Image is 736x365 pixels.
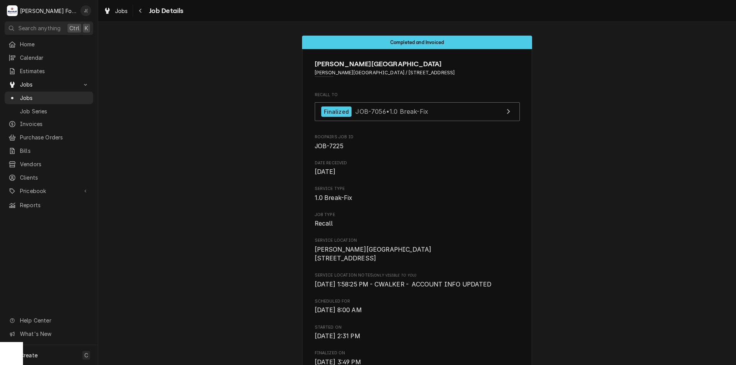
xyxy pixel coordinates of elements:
span: Jobs [20,94,89,102]
a: Purchase Orders [5,131,93,144]
div: Client Information [315,59,520,82]
div: Roopairs Job ID [315,134,520,151]
a: Job Series [5,105,93,118]
a: Bills [5,144,93,157]
a: Go to What's New [5,327,93,340]
a: Home [5,38,93,51]
span: [DATE] 2:31 PM [315,332,360,340]
span: Job Series [20,107,89,115]
span: Purchase Orders [20,133,89,141]
div: Jeff Debigare (109)'s Avatar [80,5,91,16]
span: [DATE] 1:58:25 PM - CWALKER - ACCOUNT INFO UPDATED [315,281,492,288]
div: Status [302,36,532,49]
span: [object Object] [315,280,520,289]
a: Reports [5,199,93,211]
span: Jobs [115,7,128,15]
span: Name [315,59,520,69]
span: Completed and Invoiced [390,40,444,45]
a: View Job [315,102,520,121]
span: Recall To [315,92,520,98]
div: [PERSON_NAME] Food Equipment Service [20,7,76,15]
div: Date Received [315,160,520,177]
span: Service Location Notes [315,272,520,278]
span: Clients [20,173,89,182]
a: Jobs [100,5,131,17]
span: Create [20,352,38,358]
span: Bills [20,147,89,155]
span: Vendors [20,160,89,168]
div: Service Location [315,237,520,263]
a: Jobs [5,92,93,104]
span: Job Type [315,212,520,218]
span: 1.0 Break-Fix [315,194,353,201]
span: Pricebook [20,187,78,195]
span: Calendar [20,54,89,62]
span: Job Details [147,6,184,16]
span: Service Type [315,186,520,192]
span: C [84,351,88,359]
div: Finalized [321,106,352,117]
span: Recall [315,220,333,227]
span: Roopairs Job ID [315,134,520,140]
button: Navigate back [135,5,147,17]
span: Roopairs Job ID [315,142,520,151]
a: Go to Help Center [5,314,93,327]
span: What's New [20,330,89,338]
span: Address [315,69,520,76]
span: K [85,24,88,32]
span: Date Received [315,160,520,166]
span: Invoices [20,120,89,128]
span: Started On [315,324,520,331]
span: [DATE] [315,168,336,175]
span: [PERSON_NAME][GEOGRAPHIC_DATA] [STREET_ADDRESS] [315,246,432,262]
a: Go to Jobs [5,78,93,91]
a: Vendors [5,158,93,170]
span: JOB-7225 [315,142,343,150]
span: [DATE] 8:00 AM [315,306,362,314]
span: Reports [20,201,89,209]
span: Service Location [315,245,520,263]
span: Started On [315,332,520,341]
span: Estimates [20,67,89,75]
span: Jobs [20,80,78,88]
div: Job Type [315,212,520,228]
span: Finalized On [315,350,520,356]
span: Help Center [20,316,89,324]
button: Search anythingCtrlK [5,21,93,35]
span: Search anything [18,24,61,32]
span: Service Type [315,193,520,203]
div: [object Object] [315,272,520,289]
span: (Only Visible to You) [373,273,416,277]
span: Service Location [315,237,520,244]
span: JOB-7056 • 1.0 Break-Fix [355,108,428,115]
div: Recall To [315,92,520,125]
span: Scheduled For [315,298,520,304]
div: J( [80,5,91,16]
div: M [7,5,18,16]
a: Clients [5,171,93,184]
span: Ctrl [69,24,79,32]
div: Scheduled For [315,298,520,315]
span: Date Received [315,167,520,177]
span: Scheduled For [315,306,520,315]
div: Marshall Food Equipment Service's Avatar [7,5,18,16]
div: Started On [315,324,520,341]
a: Calendar [5,51,93,64]
div: Service Type [315,186,520,202]
a: Estimates [5,65,93,77]
a: Invoices [5,118,93,130]
span: Home [20,40,89,48]
a: Go to Pricebook [5,185,93,197]
span: Job Type [315,219,520,228]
